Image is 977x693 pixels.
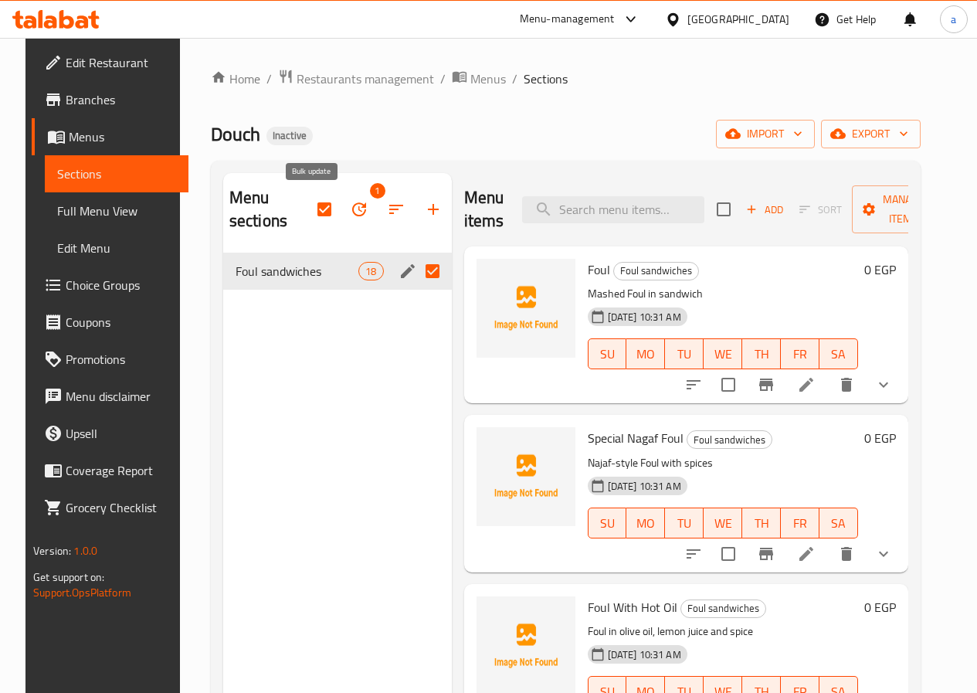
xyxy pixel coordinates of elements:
[32,378,188,415] a: Menu disclaimer
[45,192,188,229] a: Full Menu View
[781,338,819,369] button: FR
[602,647,687,662] span: [DATE] 10:31 AM
[512,70,517,88] li: /
[712,369,745,401] span: Select to update
[266,129,313,142] span: Inactive
[57,202,176,220] span: Full Menu View
[665,508,704,538] button: TU
[671,512,697,535] span: TU
[710,512,736,535] span: WE
[297,70,434,88] span: Restaurants management
[32,452,188,489] a: Coverage Report
[73,541,97,561] span: 1.0.0
[66,387,176,406] span: Menu disclaimer
[833,124,908,144] span: export
[229,186,317,233] h2: Menu sections
[864,427,896,449] h6: 0 EGP
[588,338,627,369] button: SU
[588,258,610,281] span: Foul
[874,545,893,563] svg: Show Choices
[744,201,785,219] span: Add
[681,600,765,617] span: Foul sandwiches
[266,127,313,145] div: Inactive
[665,338,704,369] button: TU
[781,508,819,538] button: FR
[789,198,852,222] span: Select section first
[440,70,446,88] li: /
[704,338,742,369] button: WE
[45,155,188,192] a: Sections
[66,313,176,331] span: Coupons
[864,259,896,280] h6: 0 EGP
[874,375,893,394] svg: Show Choices
[396,260,419,283] button: edit
[633,343,659,365] span: MO
[66,276,176,294] span: Choice Groups
[588,622,858,641] p: Foul in olive oil, lemon juice and spice
[821,120,921,148] button: export
[57,239,176,257] span: Edit Menu
[66,90,176,109] span: Branches
[57,165,176,183] span: Sections
[951,11,956,28] span: a
[211,117,260,151] span: Douch
[588,596,677,619] span: Foul With Hot Oil
[32,341,188,378] a: Promotions
[707,193,740,226] span: Select section
[687,11,789,28] div: [GEOGRAPHIC_DATA]
[66,424,176,443] span: Upsell
[470,70,506,88] span: Menus
[680,600,766,618] div: Foul sandwiches
[32,304,188,341] a: Coupons
[32,415,188,452] a: Upsell
[728,124,802,144] span: import
[828,366,865,403] button: delete
[740,198,789,222] span: Add item
[33,567,104,587] span: Get support on:
[464,186,504,233] h2: Menu items
[595,512,621,535] span: SU
[66,498,176,517] span: Grocery Checklist
[32,118,188,155] a: Menus
[675,535,712,572] button: sort-choices
[32,81,188,118] a: Branches
[45,229,188,267] a: Edit Menu
[742,508,781,538] button: TH
[522,196,704,223] input: search
[864,190,943,229] span: Manage items
[819,338,858,369] button: SA
[602,310,687,324] span: [DATE] 10:31 AM
[712,538,745,570] span: Select to update
[671,343,697,365] span: TU
[69,127,176,146] span: Menus
[710,343,736,365] span: WE
[477,427,575,526] img: Special Nagaf Foul
[32,267,188,304] a: Choice Groups
[626,508,665,538] button: MO
[787,343,813,365] span: FR
[826,512,852,535] span: SA
[748,512,775,535] span: TH
[675,366,712,403] button: sort-choices
[826,343,852,365] span: SA
[32,489,188,526] a: Grocery Checklist
[742,338,781,369] button: TH
[236,262,358,280] span: Foul sandwiches
[588,284,858,304] p: Mashed Foul in sandwich
[370,183,385,199] span: 1
[748,343,775,365] span: TH
[66,350,176,369] span: Promotions
[748,366,785,403] button: Branch-specific-item
[687,431,772,449] span: Foul sandwiches
[32,44,188,81] a: Edit Restaurant
[477,259,575,358] img: Foul
[828,535,865,572] button: delete
[740,198,789,222] button: Add
[787,512,813,535] span: FR
[223,246,452,296] nav: Menu sections
[797,375,816,394] a: Edit menu item
[797,545,816,563] a: Edit menu item
[223,253,452,290] div: Foul sandwiches18edit
[266,70,272,88] li: /
[66,461,176,480] span: Coverage Report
